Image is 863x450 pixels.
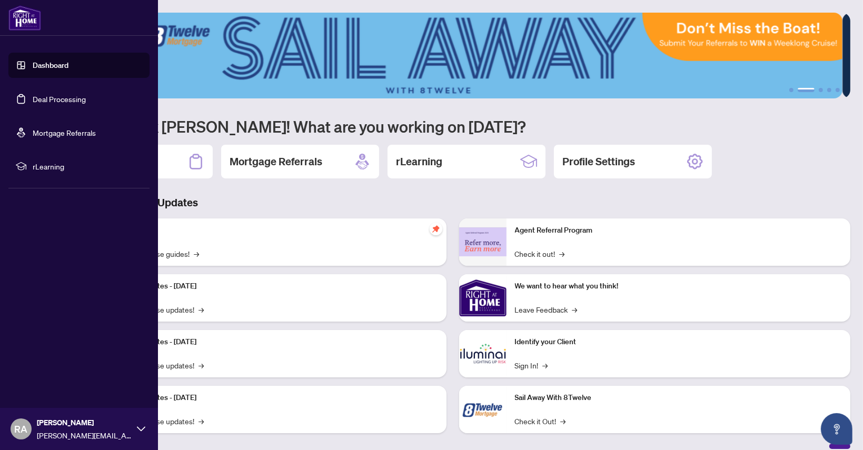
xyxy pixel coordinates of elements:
[33,161,142,172] span: rLearning
[515,248,565,259] a: Check it out!→
[561,415,566,427] span: →
[515,281,842,292] p: We want to hear what you think!
[199,415,204,427] span: →
[111,392,438,404] p: Platform Updates - [DATE]
[396,154,442,169] h2: rLearning
[15,422,28,436] span: RA
[199,304,204,315] span: →
[230,154,322,169] h2: Mortgage Referrals
[199,359,204,371] span: →
[560,248,565,259] span: →
[111,281,438,292] p: Platform Updates - [DATE]
[827,88,831,92] button: 4
[37,429,132,441] span: [PERSON_NAME][EMAIL_ADDRESS][DOMAIN_NAME]
[55,116,850,136] h1: Welcome back [PERSON_NAME]! What are you working on [DATE]?
[459,274,507,322] img: We want to hear what you think!
[8,5,41,31] img: logo
[821,413,852,445] button: Open asap
[515,225,842,236] p: Agent Referral Program
[459,386,507,433] img: Sail Away With 8Twelve
[33,94,86,104] a: Deal Processing
[515,415,566,427] a: Check it Out!→
[515,336,842,348] p: Identify your Client
[819,88,823,92] button: 3
[798,88,815,92] button: 2
[55,13,842,98] img: Slide 1
[459,227,507,256] img: Agent Referral Program
[789,88,793,92] button: 1
[543,359,548,371] span: →
[37,417,132,428] span: [PERSON_NAME]
[562,154,635,169] h2: Profile Settings
[515,392,842,404] p: Sail Away With 8Twelve
[55,195,850,210] h3: Brokerage & Industry Updates
[515,359,548,371] a: Sign In!→
[33,61,68,70] a: Dashboard
[430,223,442,235] span: pushpin
[33,128,96,137] a: Mortgage Referrals
[459,330,507,377] img: Identify your Client
[111,225,438,236] p: Self-Help
[836,88,840,92] button: 5
[111,336,438,348] p: Platform Updates - [DATE]
[572,304,578,315] span: →
[194,248,199,259] span: →
[515,304,578,315] a: Leave Feedback→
